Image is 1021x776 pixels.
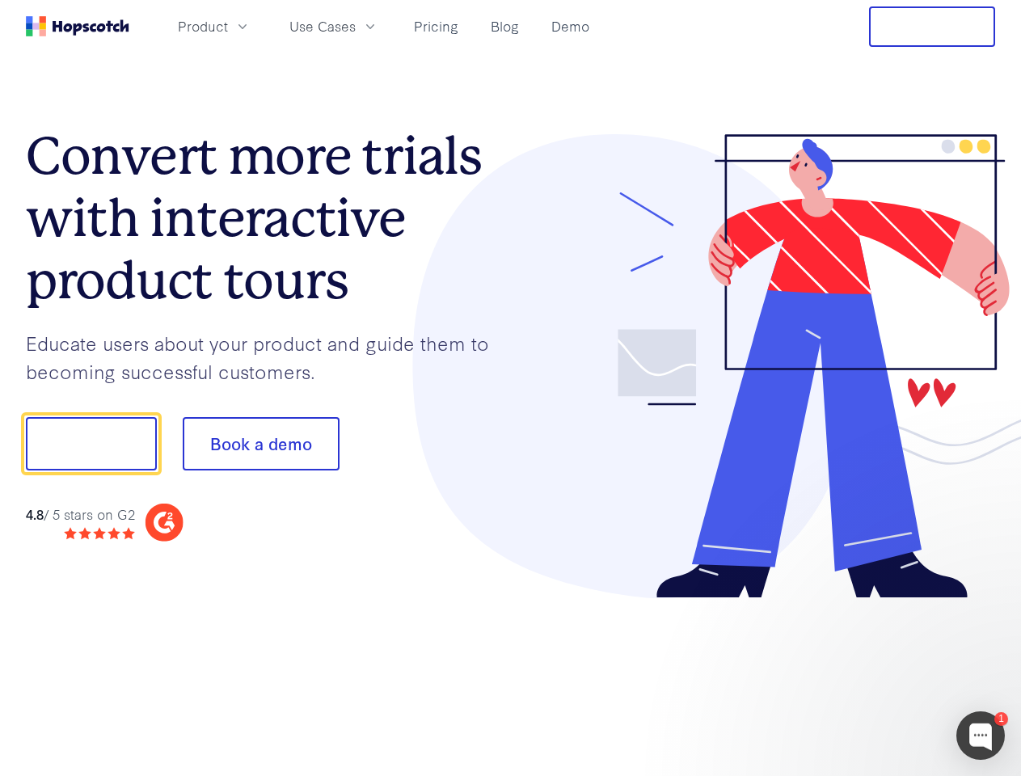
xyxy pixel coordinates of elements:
button: Product [168,13,260,40]
strong: 4.8 [26,504,44,523]
button: Book a demo [183,417,340,470]
a: Demo [545,13,596,40]
a: Blog [484,13,525,40]
button: Show me! [26,417,157,470]
span: Use Cases [289,16,356,36]
button: Use Cases [280,13,388,40]
span: Product [178,16,228,36]
a: Pricing [407,13,465,40]
a: Home [26,16,129,36]
div: 1 [994,712,1008,726]
div: / 5 stars on G2 [26,504,135,525]
button: Free Trial [869,6,995,47]
p: Educate users about your product and guide them to becoming successful customers. [26,329,511,385]
h1: Convert more trials with interactive product tours [26,125,511,311]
